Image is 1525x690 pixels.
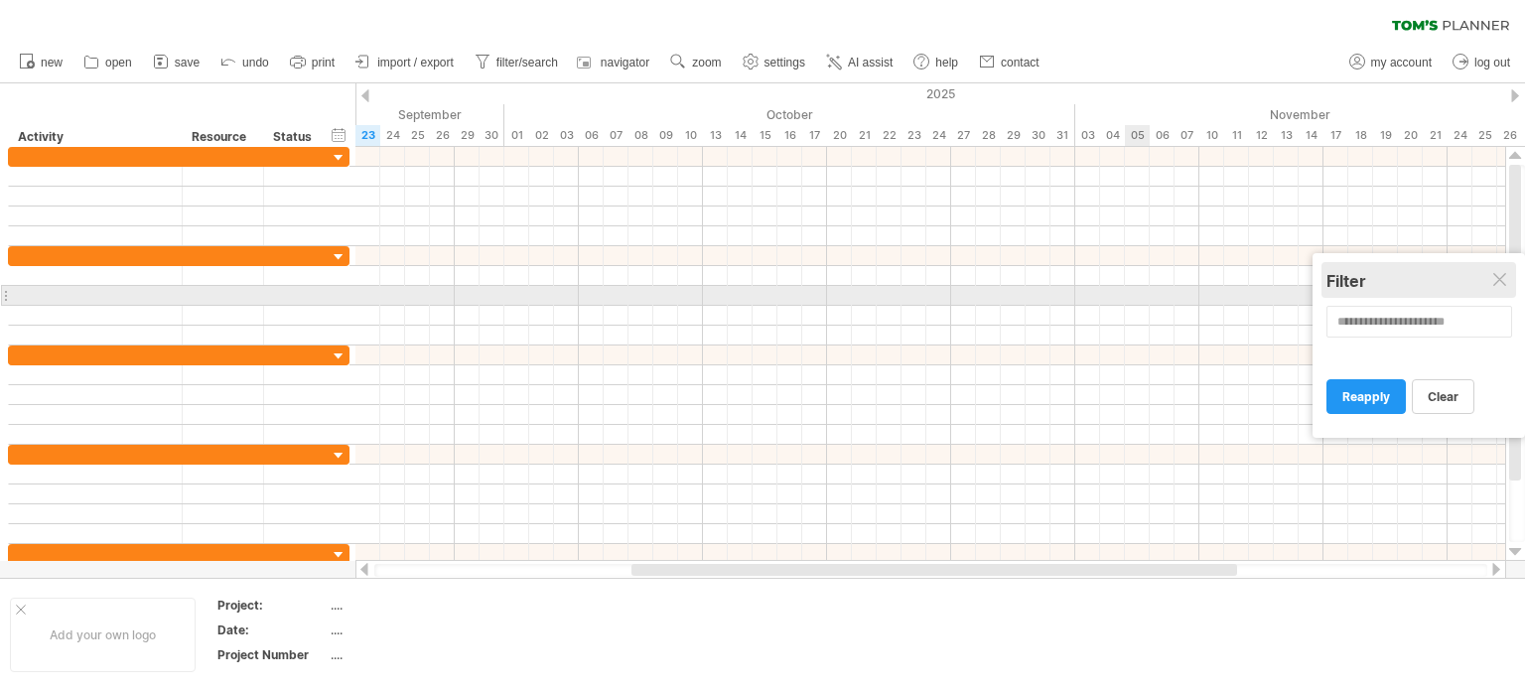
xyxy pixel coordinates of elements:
div: Friday, 31 October 2025 [1050,125,1075,146]
div: Tuesday, 11 November 2025 [1224,125,1249,146]
div: Resource [192,127,252,147]
div: Monday, 13 October 2025 [703,125,728,146]
a: my account [1344,50,1438,75]
span: import / export [377,56,454,69]
div: Add your own logo [10,598,196,672]
div: Thursday, 30 October 2025 [1026,125,1050,146]
div: Project: [217,597,327,614]
div: Friday, 17 October 2025 [802,125,827,146]
div: Wednesday, 5 November 2025 [1125,125,1150,146]
div: Status [273,127,317,147]
div: .... [331,621,497,638]
a: reapply [1326,379,1406,414]
div: Tuesday, 4 November 2025 [1100,125,1125,146]
div: October 2025 [504,104,1075,125]
a: help [908,50,964,75]
span: print [312,56,335,69]
div: Wednesday, 12 November 2025 [1249,125,1274,146]
a: save [148,50,206,75]
a: import / export [350,50,460,75]
div: Monday, 20 October 2025 [827,125,852,146]
div: Monday, 29 September 2025 [455,125,480,146]
a: settings [738,50,811,75]
a: undo [215,50,275,75]
span: reapply [1342,389,1390,404]
div: Monday, 24 November 2025 [1448,125,1472,146]
div: Monday, 6 October 2025 [579,125,604,146]
span: clear [1428,389,1458,404]
div: Wednesday, 24 September 2025 [380,125,405,146]
div: Wednesday, 29 October 2025 [1001,125,1026,146]
span: navigator [601,56,649,69]
div: Thursday, 25 September 2025 [405,125,430,146]
div: Tuesday, 30 September 2025 [480,125,504,146]
div: Friday, 21 November 2025 [1423,125,1448,146]
div: Thursday, 23 October 2025 [901,125,926,146]
span: filter/search [496,56,558,69]
a: contact [974,50,1045,75]
div: .... [331,646,497,663]
div: .... [331,597,497,614]
span: my account [1371,56,1432,69]
div: Wednesday, 1 October 2025 [504,125,529,146]
div: Friday, 3 October 2025 [554,125,579,146]
span: undo [242,56,269,69]
div: Tuesday, 28 October 2025 [976,125,1001,146]
div: Friday, 24 October 2025 [926,125,951,146]
div: Tuesday, 21 October 2025 [852,125,877,146]
span: new [41,56,63,69]
span: zoom [692,56,721,69]
a: log out [1448,50,1516,75]
div: Friday, 7 November 2025 [1175,125,1199,146]
div: Thursday, 2 October 2025 [529,125,554,146]
div: Thursday, 20 November 2025 [1398,125,1423,146]
a: print [285,50,341,75]
div: Friday, 10 October 2025 [678,125,703,146]
div: Tuesday, 25 November 2025 [1472,125,1497,146]
a: zoom [665,50,727,75]
div: Filter [1326,271,1511,291]
span: help [935,56,958,69]
div: Monday, 17 November 2025 [1323,125,1348,146]
div: Wednesday, 19 November 2025 [1373,125,1398,146]
div: Thursday, 6 November 2025 [1150,125,1175,146]
a: new [14,50,69,75]
div: Thursday, 13 November 2025 [1274,125,1299,146]
div: Thursday, 9 October 2025 [653,125,678,146]
div: Wednesday, 26 November 2025 [1497,125,1522,146]
div: Wednesday, 22 October 2025 [877,125,901,146]
div: Friday, 14 November 2025 [1299,125,1323,146]
div: Tuesday, 23 September 2025 [355,125,380,146]
div: Wednesday, 8 October 2025 [628,125,653,146]
a: open [78,50,138,75]
span: open [105,56,132,69]
span: log out [1474,56,1510,69]
span: AI assist [848,56,893,69]
div: Tuesday, 14 October 2025 [728,125,753,146]
div: Tuesday, 7 October 2025 [604,125,628,146]
div: Thursday, 16 October 2025 [777,125,802,146]
div: Friday, 26 September 2025 [430,125,455,146]
div: Date: [217,621,327,638]
div: Monday, 3 November 2025 [1075,125,1100,146]
span: save [175,56,200,69]
a: filter/search [470,50,564,75]
a: AI assist [821,50,899,75]
div: Tuesday, 18 November 2025 [1348,125,1373,146]
div: Activity [18,127,171,147]
span: contact [1001,56,1040,69]
div: Monday, 10 November 2025 [1199,125,1224,146]
div: Project Number [217,646,327,663]
a: clear [1412,379,1474,414]
span: settings [764,56,805,69]
div: Monday, 27 October 2025 [951,125,976,146]
a: navigator [574,50,655,75]
div: Wednesday, 15 October 2025 [753,125,777,146]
